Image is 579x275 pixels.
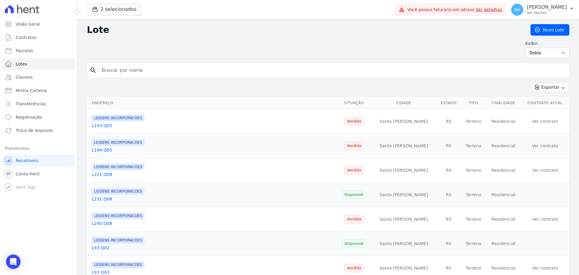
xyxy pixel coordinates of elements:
button: 2 selecionados [87,4,141,15]
td: Santa [PERSON_NAME] [371,232,436,256]
p: [PERSON_NAME] [527,4,567,10]
td: Terreno [461,109,486,134]
span: Lotes [16,61,27,67]
span: LEIDENS INCORPORACOES [92,237,144,244]
span: LEIDENS INCORPORACOES [92,115,144,121]
span: Visão Geral [16,21,40,27]
span: Disponível [342,190,366,199]
td: Terreno [461,134,486,158]
a: Ver detalhes [476,7,502,12]
span: Negativação [16,114,42,120]
a: Clientes [2,71,74,83]
th: Situação [337,97,372,109]
span: Conta Hent [16,171,40,177]
span: Você possui fatura(s) em atraso. [407,7,502,13]
a: Troca de Arquivos [2,124,74,136]
a: Recebíveis [2,155,74,167]
span: Recebíveis [16,158,38,164]
span: LEIDENS INCORPORACOES [92,164,144,170]
th: Endereço [87,97,337,109]
td: Residencial [486,232,521,256]
span: LEIDENS INCORPORACOES [92,213,144,219]
p: Ver opções [527,10,567,15]
span: Vendida [344,142,364,150]
a: L43 Q02 [92,245,109,250]
span: Contratos [16,34,36,40]
span: Vendida [344,117,364,126]
a: Ver contrato [532,266,558,270]
a: Minha Carteira [2,85,74,97]
a: Ver contrato [532,217,558,222]
td: Residencial [486,207,521,232]
td: RS [436,134,461,158]
th: Contrato Atual [521,97,569,109]
i: search [90,67,97,74]
a: Ver contrato [532,168,558,173]
span: BA [514,8,520,12]
td: RS [436,207,461,232]
a: L231 Q08 [92,197,112,201]
label: Exibir: [525,40,569,46]
div: Plataformas [5,145,72,152]
td: Santa [PERSON_NAME] [371,207,436,232]
span: Vendida [344,166,364,174]
td: Residencial [486,109,521,134]
td: Terreno [461,207,486,232]
td: Santa [PERSON_NAME] [371,109,436,134]
th: Cidade [371,97,436,109]
th: Tipo [461,97,486,109]
td: Santa [PERSON_NAME] [371,158,436,183]
a: L240 Q08 [92,221,112,226]
a: Novo Lote [530,24,569,36]
td: RS [436,109,461,134]
td: RS [436,158,461,183]
span: Minha Carteira [16,88,47,94]
td: RS [436,183,461,207]
a: Conta Hent [2,168,74,180]
span: Clientes [16,74,33,80]
input: Buscar por nome [98,64,567,76]
span: Troca de Arquivos [16,127,53,133]
span: Vendida [344,264,364,272]
td: Santa [PERSON_NAME] [371,134,436,158]
td: RS [436,232,461,256]
a: Ver contrato [532,119,558,124]
a: Visão Geral [2,18,74,30]
span: LEIDENS INCORPORACOES [92,139,144,146]
a: Lotes [2,58,74,70]
h2: Lote [87,24,521,35]
div: Open Intercom Messenger [6,254,21,269]
a: Contratos [2,31,74,43]
td: Residencial [486,183,521,207]
td: Santa [PERSON_NAME] [371,183,436,207]
a: L143 Q05 [92,123,112,128]
span: Parcelas [16,48,33,54]
th: Estado [436,97,461,109]
td: Terreno [461,232,486,256]
button: BA [PERSON_NAME] Ver opções [506,1,579,18]
span: LEIDENS INCORPORACOES [92,261,144,268]
a: Parcelas [2,45,74,57]
span: LEIDENS INCORPORACOES [92,188,144,195]
a: L93 Q03 [92,270,109,275]
span: Vendida [344,215,364,223]
a: Ver contrato [532,143,558,148]
td: Residencial [486,158,521,183]
th: Finalidade [486,97,521,109]
span: Transferências [16,101,46,107]
span: Disponível [342,239,366,248]
a: Transferências [2,98,74,110]
td: Terreno [461,158,486,183]
a: L144 Q05 [92,148,112,152]
td: Residencial [486,134,521,158]
a: L221 Q08 [92,172,112,177]
td: Terreno [461,183,486,207]
a: Negativação [2,111,74,123]
button: Exportar [531,83,569,92]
